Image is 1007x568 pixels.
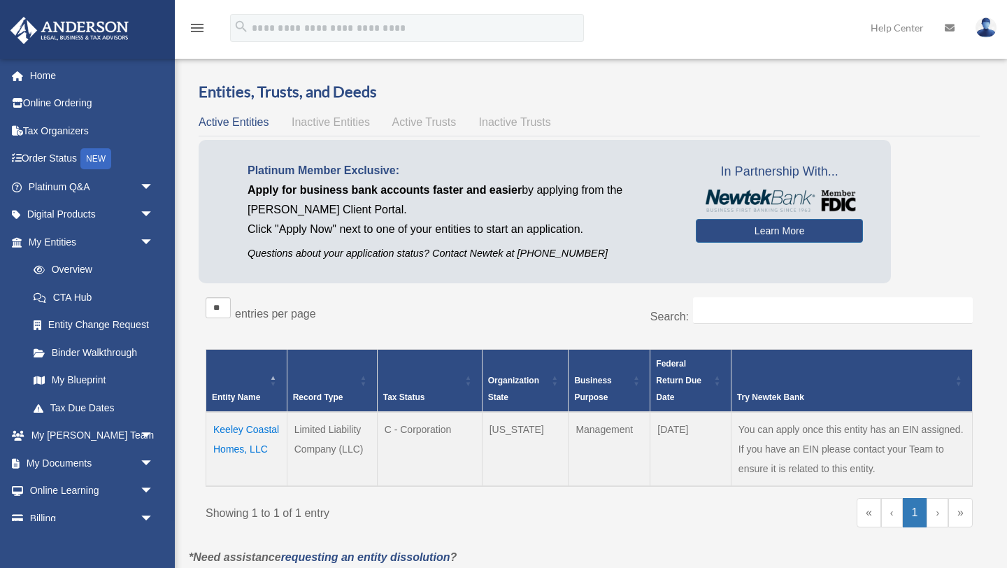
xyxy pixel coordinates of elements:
[281,551,450,563] a: requesting an entity dissolution
[234,19,249,34] i: search
[199,116,269,128] span: Active Entities
[20,283,168,311] a: CTA Hub
[206,349,287,412] th: Entity Name: Activate to invert sorting
[80,148,111,169] div: NEW
[6,17,133,44] img: Anderson Advisors Platinum Portal
[650,412,731,486] td: [DATE]
[569,412,650,486] td: Management
[10,173,175,201] a: Platinum Q&Aarrow_drop_down
[140,504,168,533] span: arrow_drop_down
[248,180,675,220] p: by applying from the [PERSON_NAME] Client Portal.
[140,228,168,257] span: arrow_drop_down
[696,219,863,243] a: Learn More
[927,498,948,527] a: Next
[140,449,168,478] span: arrow_drop_down
[656,359,701,402] span: Federal Return Due Date
[235,308,316,320] label: entries per page
[10,201,175,229] a: Digital Productsarrow_drop_down
[140,422,168,450] span: arrow_drop_down
[20,311,168,339] a: Entity Change Request
[903,498,927,527] a: 1
[189,20,206,36] i: menu
[10,145,175,173] a: Order StatusNEW
[377,349,482,412] th: Tax Status: Activate to sort
[248,161,675,180] p: Platinum Member Exclusive:
[248,220,675,239] p: Click "Apply Now" next to one of your entities to start an application.
[287,349,377,412] th: Record Type: Activate to sort
[10,477,175,505] a: Online Learningarrow_drop_down
[696,161,863,183] span: In Partnership With...
[292,116,370,128] span: Inactive Entities
[10,449,175,477] a: My Documentsarrow_drop_down
[650,311,689,322] label: Search:
[248,184,522,196] span: Apply for business bank accounts faster and easier
[10,228,168,256] a: My Entitiesarrow_drop_down
[482,349,569,412] th: Organization State: Activate to sort
[10,117,175,145] a: Tax Organizers
[140,477,168,506] span: arrow_drop_down
[976,17,997,38] img: User Pic
[10,62,175,90] a: Home
[10,504,175,532] a: Billingarrow_drop_down
[737,389,951,406] div: Try Newtek Bank
[140,201,168,229] span: arrow_drop_down
[20,367,168,395] a: My Blueprint
[20,394,168,422] a: Tax Due Dates
[10,90,175,118] a: Online Ordering
[189,24,206,36] a: menu
[881,498,903,527] a: Previous
[574,376,611,402] span: Business Purpose
[140,173,168,201] span: arrow_drop_down
[703,190,856,212] img: NewtekBankLogoSM.png
[206,498,579,523] div: Showing 1 to 1 of 1 entry
[392,116,457,128] span: Active Trusts
[377,412,482,486] td: C - Corporation
[10,422,175,450] a: My [PERSON_NAME] Teamarrow_drop_down
[189,551,457,563] em: *Need assistance ?
[569,349,650,412] th: Business Purpose: Activate to sort
[948,498,973,527] a: Last
[293,392,343,402] span: Record Type
[482,412,569,486] td: [US_STATE]
[287,412,377,486] td: Limited Liability Company (LLC)
[731,412,972,486] td: You can apply once this entity has an EIN assigned. If you have an EIN please contact your Team t...
[488,376,539,402] span: Organization State
[20,339,168,367] a: Binder Walkthrough
[206,412,287,486] td: Keeley Coastal Homes, LLC
[731,349,972,412] th: Try Newtek Bank : Activate to sort
[383,392,425,402] span: Tax Status
[248,245,675,262] p: Questions about your application status? Contact Newtek at [PHONE_NUMBER]
[650,349,731,412] th: Federal Return Due Date: Activate to sort
[857,498,881,527] a: First
[212,392,260,402] span: Entity Name
[199,81,980,103] h3: Entities, Trusts, and Deeds
[479,116,551,128] span: Inactive Trusts
[20,256,161,284] a: Overview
